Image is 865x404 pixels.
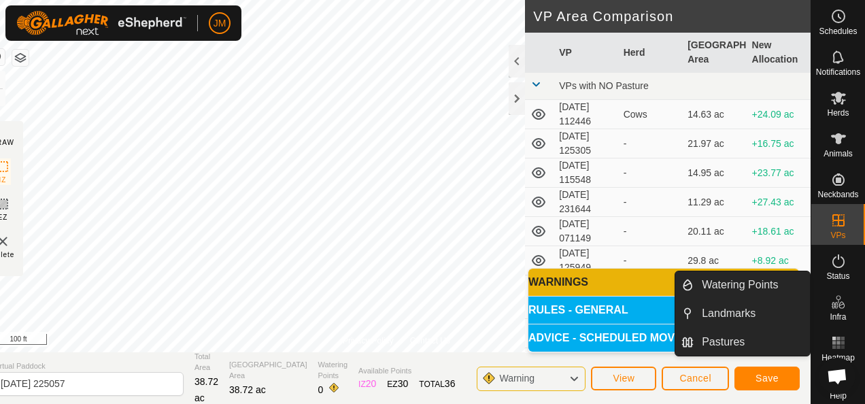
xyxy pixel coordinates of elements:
th: New Allocation [747,33,811,73]
span: Landmarks [702,305,756,322]
td: 20.11 ac [682,217,746,246]
td: [DATE] 125305 [554,129,617,158]
span: Herds [827,109,849,117]
span: Infra [830,313,846,321]
span: Cancel [679,373,711,384]
li: Landmarks [675,300,810,327]
span: Watering Points [318,359,348,382]
li: Watering Points [675,271,810,299]
span: Neckbands [817,190,858,199]
div: - [624,137,677,151]
span: Save [756,373,779,384]
span: Animals [824,150,853,158]
th: Herd [618,33,682,73]
span: 38.72 ac [229,384,266,395]
td: [DATE] 125949 [554,246,617,275]
div: TOTAL [419,377,455,391]
p-accordion-header: WARNINGS [528,269,799,296]
div: - [624,195,677,209]
li: Pastures [675,329,810,356]
a: Contact Us [410,335,450,347]
td: [DATE] 071149 [554,217,617,246]
th: VP [554,33,617,73]
button: View [591,367,656,390]
span: JM [214,16,226,31]
span: ADVICE - SCHEDULED MOVES [528,333,689,343]
a: Watering Points [694,271,810,299]
span: 38.72 ac [194,376,218,403]
span: Warning [499,373,535,384]
a: Privacy Policy [343,335,394,347]
div: IZ [358,377,376,391]
button: Map Layers [12,50,29,66]
button: Save [734,367,800,390]
td: 11.29 ac [682,188,746,217]
span: Status [826,272,849,280]
td: 29.8 ac [682,246,746,275]
span: Available Points [358,365,455,377]
span: Total Area [194,351,218,373]
div: EZ [387,377,408,391]
span: RULES - GENERAL [528,305,628,316]
span: Pastures [702,334,745,350]
div: Cows [624,107,677,122]
span: 0 [318,384,324,395]
td: +18.61 ac [747,217,811,246]
td: +16.75 ac [747,129,811,158]
td: [DATE] 112446 [554,100,617,129]
div: - [624,166,677,180]
td: +8.92 ac [747,246,811,275]
td: [DATE] 115548 [554,158,617,188]
td: 14.95 ac [682,158,746,188]
img: Gallagher Logo [16,11,186,35]
td: +24.09 ac [747,100,811,129]
a: Landmarks [694,300,810,327]
span: Heatmap [821,354,855,362]
td: 21.97 ac [682,129,746,158]
h2: VP Area Comparison [533,8,811,24]
span: Watering Points [702,277,778,293]
span: 36 [445,378,456,389]
span: Notifications [816,68,860,76]
td: 14.63 ac [682,100,746,129]
span: WARNINGS [528,277,588,288]
p-accordion-header: RULES - GENERAL [528,297,799,324]
p-accordion-header: ADVICE - SCHEDULED MOVES [528,324,799,352]
a: Pastures [694,329,810,356]
td: [DATE] 231644 [554,188,617,217]
span: 30 [398,378,409,389]
span: VPs with NO Pasture [559,80,649,91]
button: Cancel [662,367,729,390]
span: View [613,373,634,384]
span: VPs [830,231,845,239]
span: Schedules [819,27,857,35]
span: Help [830,392,847,400]
div: - [624,224,677,239]
div: - [624,254,677,268]
div: Open chat [819,358,855,394]
th: [GEOGRAPHIC_DATA] Area [682,33,746,73]
td: +23.77 ac [747,158,811,188]
td: +27.43 ac [747,188,811,217]
span: 20 [366,378,377,389]
span: [GEOGRAPHIC_DATA] Area [229,359,307,382]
